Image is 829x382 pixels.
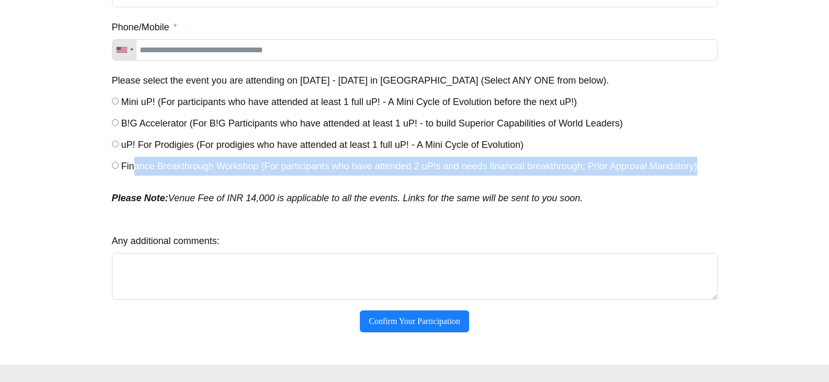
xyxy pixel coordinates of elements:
input: Mini uP! (For participants who have attended at least 1 full uP! - A Mini Cycle of Evolution befo... [112,98,119,105]
span: Mini uP! (For participants who have attended at least 1 full uP! - A Mini Cycle of Evolution befo... [121,97,577,107]
span: uP! For Prodigies (For prodigies who have attended at least 1 full uP! - A Mini Cycle of Evolution) [121,140,524,150]
button: Confirm Your Participation [360,310,469,332]
label: Any additional comments: [112,231,220,250]
div: Telephone country code [112,40,137,60]
label: Phone/Mobile [112,18,177,37]
span: B!G Accelerator (For B!G Participants who have attended at least 1 uP! - to build Superior Capabi... [121,118,623,129]
input: B!G Accelerator (For B!G Participants who have attended at least 1 uP! - to build Superior Capabi... [112,119,119,126]
input: uP! For Prodigies (For prodigies who have attended at least 1 full uP! - A Mini Cycle of Evolution) [112,141,119,147]
textarea: Any additional comments: [112,253,718,300]
input: Finance Breakthrough Workshop (For participants who have attended 2 uP!s and needs financial brea... [112,162,119,169]
input: Phone/Mobile [112,39,718,61]
em: Venue Fee of INR 14,000 is applicable to all the events. Links for the same will be sent to you s... [112,193,583,203]
label: Please select the event you are attending on 18th - 21st Sep 2025 in Chennai (Select ANY ONE from... [112,71,609,90]
strong: Please Note: [112,193,168,203]
span: Finance Breakthrough Workshop (For participants who have attended 2 uP!s and needs financial brea... [121,161,697,171]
